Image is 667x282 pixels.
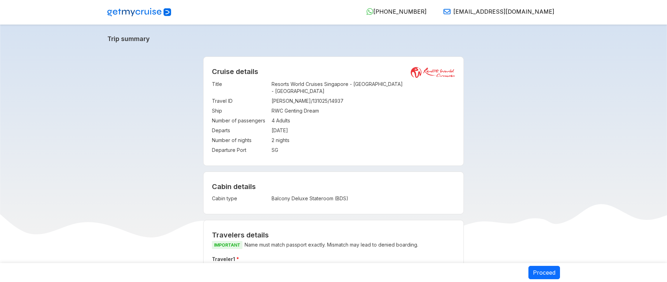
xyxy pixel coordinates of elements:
[212,96,268,106] td: Travel ID
[361,8,427,15] a: [PHONE_NUMBER]
[268,106,272,116] td: :
[212,106,268,116] td: Ship
[212,182,455,191] h4: Cabin details
[212,231,455,239] h2: Travelers details
[272,79,455,96] td: Resorts World Cruises Singapore - [GEOGRAPHIC_DATA] - [GEOGRAPHIC_DATA]
[268,194,272,203] td: :
[528,266,560,279] button: Proceed
[212,145,268,155] td: Departure Port
[272,96,455,106] td: [PERSON_NAME]/131025/14937
[268,96,272,106] td: :
[453,8,554,15] span: [EMAIL_ADDRESS][DOMAIN_NAME]
[107,35,560,42] a: Trip summary
[373,8,427,15] span: [PHONE_NUMBER]
[366,8,373,15] img: WhatsApp
[268,79,272,96] td: :
[212,116,268,126] td: Number of passengers
[211,255,456,263] h5: Traveler 1
[272,106,455,116] td: RWC Genting Dream
[272,135,455,145] td: 2 nights
[212,241,242,249] span: IMPORTANT
[268,126,272,135] td: :
[212,67,455,76] h2: Cruise details
[272,194,401,203] td: Balcony Deluxe Stateroom (BDS)
[268,145,272,155] td: :
[212,126,268,135] td: Departs
[212,135,268,145] td: Number of nights
[438,8,554,15] a: [EMAIL_ADDRESS][DOMAIN_NAME]
[272,126,455,135] td: [DATE]
[268,116,272,126] td: :
[212,79,268,96] td: Title
[212,194,268,203] td: Cabin type
[268,135,272,145] td: :
[212,241,455,249] p: Name must match passport exactly. Mismatch may lead to denied boarding.
[272,145,455,155] td: SG
[443,8,451,15] img: Email
[272,116,455,126] td: 4 Adults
